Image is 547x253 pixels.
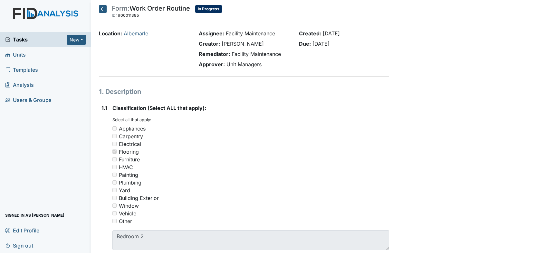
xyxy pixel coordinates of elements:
[199,51,230,57] strong: Remediator:
[118,13,139,18] span: #00011385
[199,41,220,47] strong: Creator:
[119,217,132,225] div: Other
[119,194,159,202] div: Building Exterior
[5,225,39,235] span: Edit Profile
[119,125,146,132] div: Appliances
[299,30,321,37] strong: Created:
[101,104,107,112] label: 1.1
[199,30,224,37] strong: Assignee:
[112,157,117,161] input: Furniture
[112,203,117,208] input: Window
[119,171,138,179] div: Painting
[5,65,38,75] span: Templates
[112,13,117,18] span: ID:
[112,117,151,122] small: Select all that apply:
[195,5,222,13] span: In Progress
[119,186,130,194] div: Yard
[226,30,275,37] span: Facility Maintenance
[112,180,117,185] input: Plumbing
[312,41,330,47] span: [DATE]
[124,30,148,37] a: Albemarle
[112,134,117,138] input: Carpentry
[323,30,340,37] span: [DATE]
[112,219,117,223] input: Other
[112,142,117,146] input: Electrical
[5,50,26,60] span: Units
[119,202,139,210] div: Window
[222,41,264,47] span: [PERSON_NAME]
[119,210,136,217] div: Vehicle
[112,173,117,177] input: Painting
[199,61,225,68] strong: Approver:
[5,36,67,43] a: Tasks
[112,126,117,131] input: Appliances
[5,80,34,90] span: Analysis
[112,188,117,192] input: Yard
[112,165,117,169] input: HVAC
[299,41,311,47] strong: Due:
[67,35,86,45] button: New
[112,5,130,12] span: Form:
[112,211,117,215] input: Vehicle
[5,95,52,105] span: Users & Groups
[119,132,143,140] div: Carpentry
[119,148,139,156] div: Flooring
[112,5,190,19] div: Work Order Routine
[119,179,141,186] div: Plumbing
[5,240,33,250] span: Sign out
[99,87,389,96] h1: 1. Description
[119,163,133,171] div: HVAC
[119,156,140,163] div: Furniture
[119,140,141,148] div: Electrical
[226,61,262,68] span: Unit Managers
[5,210,64,220] span: Signed in as [PERSON_NAME]
[112,196,117,200] input: Building Exterior
[112,230,389,250] textarea: Bedroom 2
[232,51,281,57] span: Facility Maintenance
[99,30,122,37] strong: Location:
[112,105,206,111] span: Classification (Select ALL that apply):
[112,149,117,154] input: Flooring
